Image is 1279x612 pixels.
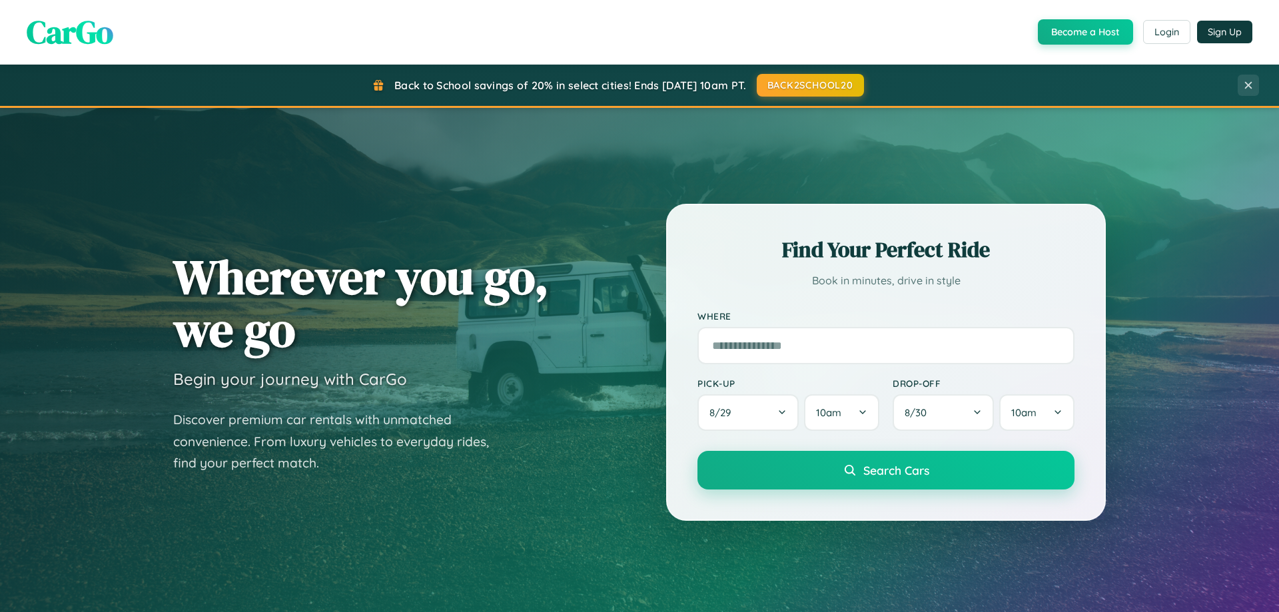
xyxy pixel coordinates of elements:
button: 8/29 [697,394,799,431]
h3: Begin your journey with CarGo [173,369,407,389]
span: Search Cars [863,463,929,477]
span: 8 / 29 [709,406,737,419]
button: Become a Host [1038,19,1133,45]
p: Book in minutes, drive in style [697,271,1074,290]
label: Where [697,310,1074,322]
button: Search Cars [697,451,1074,489]
span: CarGo [27,10,113,54]
button: BACK2SCHOOL20 [757,74,864,97]
p: Discover premium car rentals with unmatched convenience. From luxury vehicles to everyday rides, ... [173,409,506,474]
button: Sign Up [1197,21,1252,43]
button: 10am [804,394,879,431]
button: 10am [999,394,1074,431]
label: Drop-off [893,378,1074,389]
h2: Find Your Perfect Ride [697,235,1074,264]
label: Pick-up [697,378,879,389]
h1: Wherever you go, we go [173,250,549,356]
button: Login [1143,20,1190,44]
span: Back to School savings of 20% in select cities! Ends [DATE] 10am PT. [394,79,746,92]
button: 8/30 [893,394,994,431]
span: 10am [1011,406,1037,419]
span: 8 / 30 [905,406,933,419]
span: 10am [816,406,841,419]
